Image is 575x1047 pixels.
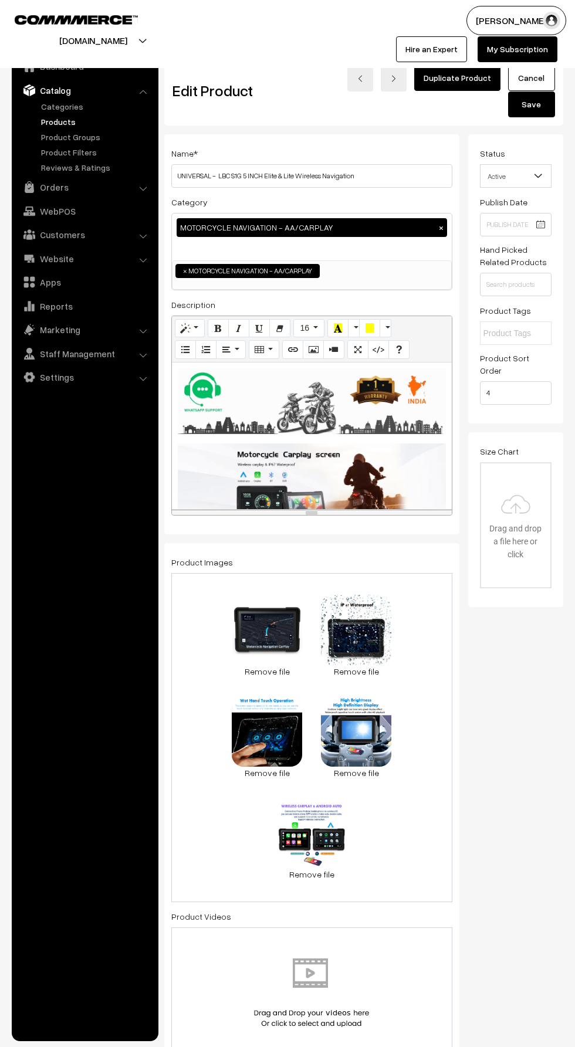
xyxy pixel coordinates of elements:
a: Apps [15,272,154,293]
span: × [183,266,187,276]
img: 17562225318251INDIA.jpg [178,368,446,434]
a: Customers [15,224,154,245]
span: 16 [300,323,309,333]
a: Reports [15,296,154,317]
span: Active [481,166,552,187]
img: COMMMERCE [15,15,138,24]
label: Category [171,196,208,208]
a: Remove file [276,868,347,880]
img: 17251150509259H9aa35a8064dc4cf1af8b51b619f8798aF-copy.jpg [178,443,446,534]
label: Product Tags [480,304,531,317]
label: Name [171,147,198,160]
a: Website [15,248,154,269]
a: Remove file [232,665,302,677]
label: Product Sort Order [480,352,552,377]
label: Product Videos [171,910,231,923]
a: Hire an Expert [396,36,467,62]
a: Products [38,116,154,128]
input: Enter Number [480,381,552,405]
input: Publish Date [480,213,552,236]
a: WebPOS [15,201,154,222]
button: 16 [293,319,324,338]
span: Active [480,164,552,188]
a: Catalog [15,80,154,101]
a: Categories [38,100,154,113]
input: Search products [480,273,552,296]
a: My Subscription [478,36,557,62]
label: Status [480,147,505,160]
a: Product Filters [38,146,154,158]
h2: Edit Product [172,82,322,100]
a: Remove file [321,767,391,779]
a: Product Groups [38,131,154,143]
img: left-arrow.png [357,75,364,82]
input: Name [171,164,452,188]
label: Description [171,299,215,311]
label: Size Chart [480,445,519,458]
label: Product Images [171,556,233,568]
a: Settings [15,367,154,388]
a: Cancel [508,65,555,91]
img: user [543,12,560,29]
a: Remove file [321,665,391,677]
a: Remove file [232,767,302,779]
label: Hand Picked Related Products [480,243,552,268]
a: Orders [15,177,154,198]
a: Marketing [15,319,154,340]
a: Reviews & Ratings [38,161,154,174]
img: right-arrow.png [390,75,397,82]
a: Duplicate Product [414,65,500,91]
button: [PERSON_NAME] [466,6,566,35]
button: × [436,222,447,233]
div: resize [172,510,452,515]
a: COMMMERCE [15,12,117,26]
div: MOTORCYCLE NAVIGATION - AA/CARPLAY [177,218,447,237]
label: Publish Date [480,196,527,208]
button: [DOMAIN_NAME] [18,26,168,55]
a: Staff Management [15,343,154,364]
button: Save [508,92,555,117]
li: MOTORCYCLE NAVIGATION - AA/CARPLAY [175,264,320,278]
